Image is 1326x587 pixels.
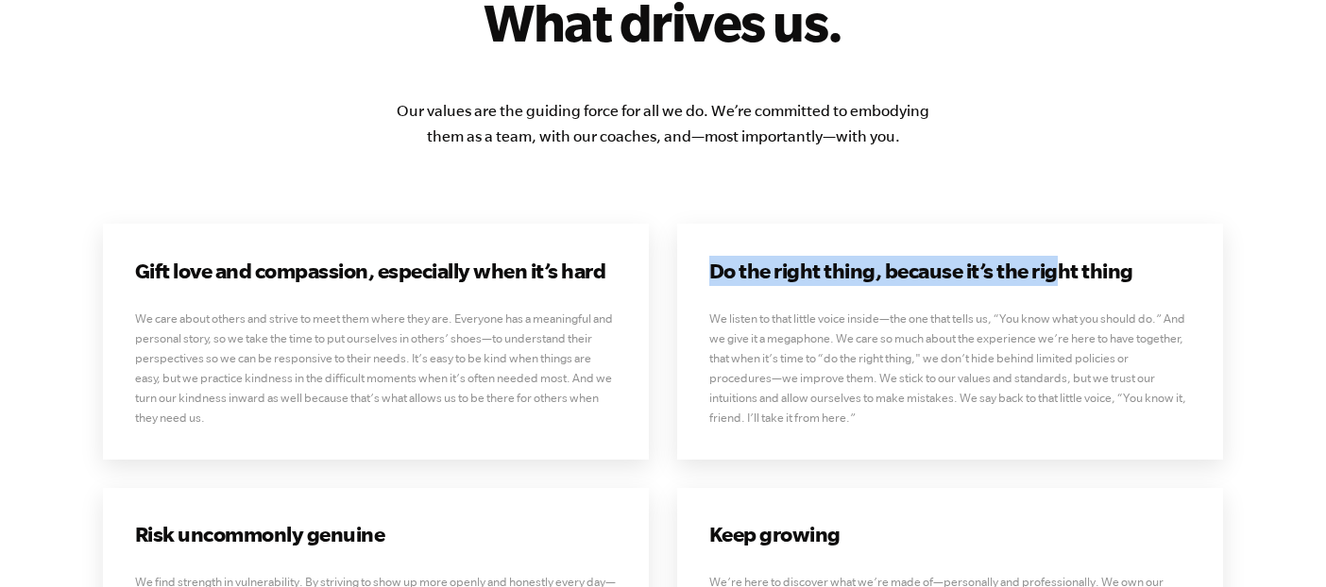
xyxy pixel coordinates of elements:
[1232,496,1326,587] iframe: Chat Widget
[709,309,1192,428] p: We listen to that little voice inside—the one that tells us, “You know what you should do.” And w...
[389,98,937,149] p: Our values are the guiding force for all we do. We’re committed to embodying them as a team, with...
[709,256,1192,286] h3: Do the right thing, because it’s the right thing
[135,256,618,286] h3: Gift love and compassion, especially when it’s hard
[135,309,618,428] p: We care about others and strive to meet them where they are. Everyone has a meaningful and person...
[135,519,618,549] h3: Risk uncommonly genuine
[709,519,1192,549] h3: Keep growing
